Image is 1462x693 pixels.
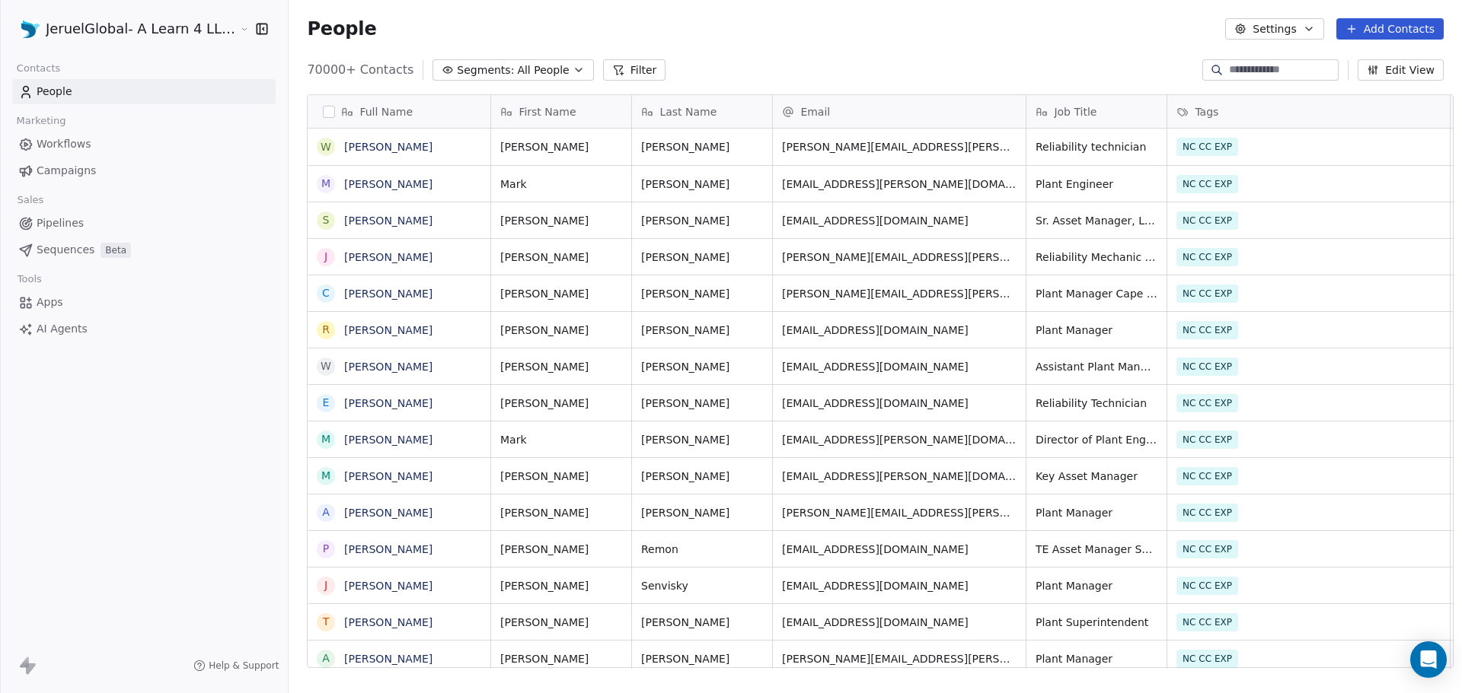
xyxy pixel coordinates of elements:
[1054,104,1096,119] span: Job Title
[323,614,330,630] div: T
[321,176,330,192] div: M
[659,104,717,119] span: Last Name
[344,141,433,153] a: [PERSON_NAME]
[37,321,88,337] span: AI Agents
[1176,211,1238,230] span: NC CC EXP
[782,359,1017,374] span: [EMAIL_ADDRESS][DOMAIN_NAME]
[500,505,622,520] span: [PERSON_NAME]
[324,249,327,265] div: J
[641,542,763,557] span: Remon
[491,95,631,128] div: First Name
[344,616,433,628] a: [PERSON_NAME]
[1176,467,1238,485] span: NC CC EXP
[12,211,276,236] a: Pipelines
[782,213,1017,228] span: [EMAIL_ADDRESS][DOMAIN_NAME]
[641,323,763,338] span: [PERSON_NAME]
[209,660,279,672] span: Help & Support
[18,16,228,42] button: JeruelGlobal- A Learn 4 LLC Company
[344,653,433,665] a: [PERSON_NAME]
[37,215,84,231] span: Pipelines
[323,504,330,520] div: A
[11,268,48,291] span: Tools
[782,250,1017,265] span: [PERSON_NAME][EMAIL_ADDRESS][PERSON_NAME][DOMAIN_NAME]
[12,237,276,262] a: SequencesBeta
[1036,323,1157,338] span: Plant Manager
[500,176,622,192] span: Mark
[641,139,763,154] span: [PERSON_NAME]
[37,84,72,100] span: People
[1176,577,1238,595] span: NC CC EXP
[1036,139,1157,154] span: Reliability technician
[782,432,1017,447] span: [EMAIL_ADDRESS][PERSON_NAME][DOMAIN_NAME]
[344,580,433,592] a: [PERSON_NAME]
[323,650,330,666] div: A
[323,541,329,557] div: P
[641,505,763,520] span: [PERSON_NAME]
[1036,578,1157,593] span: Plant Manager
[1225,18,1323,40] button: Settings
[1036,286,1157,301] span: Plant Manager Cape [PERSON_NAME] Division
[12,79,276,104] a: People
[782,505,1017,520] span: [PERSON_NAME][EMAIL_ADDRESS][PERSON_NAME][DOMAIN_NAME]
[500,286,622,301] span: [PERSON_NAME]
[1176,321,1238,339] span: NC CC EXP
[641,469,763,484] span: [PERSON_NAME]
[1036,250,1157,265] span: Reliability Mechanic Lead
[1336,18,1444,40] button: Add Contacts
[308,129,491,669] div: grid
[10,57,67,80] span: Contacts
[500,396,622,411] span: [PERSON_NAME]
[308,95,490,128] div: Full Name
[1036,651,1157,666] span: Plant Manager
[344,251,433,263] a: [PERSON_NAME]
[344,470,433,482] a: [PERSON_NAME]
[21,20,40,38] img: Favicon.jpg
[500,469,622,484] span: [PERSON_NAME]
[1036,213,1157,228] span: Sr. Asset Manager, Low CI Hydrogen
[500,651,622,666] span: [PERSON_NAME]
[193,660,279,672] a: Help & Support
[1176,540,1238,558] span: NC CC EXP
[46,19,236,39] span: JeruelGlobal- A Learn 4 LLC Company
[344,507,433,519] a: [PERSON_NAME]
[12,290,276,315] a: Apps
[344,215,433,227] a: [PERSON_NAME]
[1176,358,1238,376] span: NC CC EXP
[782,542,1017,557] span: [EMAIL_ADDRESS][DOMAIN_NAME]
[359,104,413,119] span: Full Name
[344,178,433,190] a: [PERSON_NAME]
[1167,95,1450,128] div: Tags
[1036,469,1157,484] span: Key Asset Manager
[782,396,1017,411] span: [EMAIL_ADDRESS][DOMAIN_NAME]
[1176,175,1238,193] span: NC CC EXP
[321,468,330,484] div: M
[307,61,413,79] span: 70000+ Contacts
[1036,359,1157,374] span: Assistant Plant Manager
[782,286,1017,301] span: [PERSON_NAME][EMAIL_ADDRESS][PERSON_NAME][DOMAIN_NAME]
[323,212,330,228] div: S
[782,469,1017,484] span: [EMAIL_ADDRESS][PERSON_NAME][DOMAIN_NAME]
[517,62,569,78] span: All People
[1036,396,1157,411] span: Reliability Technician
[1036,542,1157,557] span: TE Asset Manager Supervisor
[1176,285,1238,303] span: NC CC EXP
[344,397,433,409] a: [PERSON_NAME]
[11,189,50,211] span: Sales
[1036,432,1157,447] span: Director of Plant Engineering
[1036,505,1157,520] span: Plant Manager
[641,396,763,411] span: [PERSON_NAME]
[603,59,666,81] button: Filter
[641,359,763,374] span: [PERSON_NAME]
[12,158,276,183] a: Campaigns
[500,213,622,228] span: [PERSON_NAME]
[37,163,96,179] span: Campaigns
[344,543,433,555] a: [PERSON_NAME]
[782,139,1017,154] span: [PERSON_NAME][EMAIL_ADDRESS][PERSON_NAME][DOMAIN_NAME]
[307,17,376,40] span: People
[641,432,763,447] span: [PERSON_NAME]
[1036,176,1157,192] span: Plant Engineer
[782,176,1017,192] span: [EMAIL_ADDRESS][PERSON_NAME][DOMAIN_NAME]
[10,110,72,132] span: Marketing
[1358,59,1444,81] button: Edit View
[12,132,276,157] a: Workflows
